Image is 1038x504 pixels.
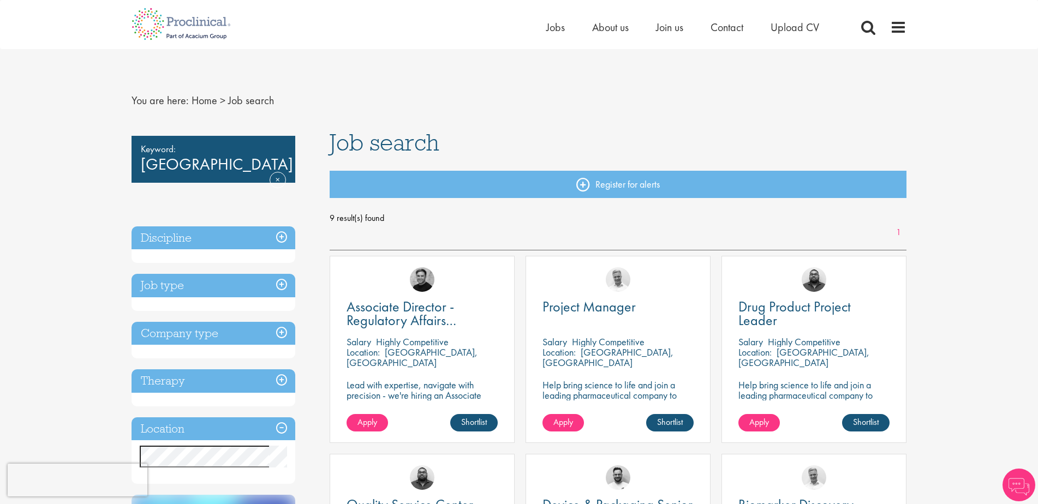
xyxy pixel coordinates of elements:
[738,335,763,348] span: Salary
[553,416,573,428] span: Apply
[606,267,630,292] img: Joshua Bye
[132,322,295,345] h3: Company type
[738,346,772,358] span: Location:
[347,380,498,431] p: Lead with expertise, navigate with precision - we're hiring an Associate Director to shape regula...
[1003,469,1035,501] img: Chatbot
[542,346,673,369] p: [GEOGRAPHIC_DATA], [GEOGRAPHIC_DATA]
[347,414,388,431] a: Apply
[376,335,449,348] p: Highly Competitive
[542,414,584,431] a: Apply
[749,416,769,428] span: Apply
[572,335,645,348] p: Highly Competitive
[347,335,371,348] span: Salary
[606,465,630,490] img: Emile De Beer
[802,267,826,292] img: Ashley Bennett
[357,416,377,428] span: Apply
[132,226,295,250] h3: Discipline
[738,414,780,431] a: Apply
[542,300,694,314] a: Project Manager
[768,335,840,348] p: Highly Competitive
[8,464,147,496] iframe: reCAPTCHA
[542,346,576,358] span: Location:
[592,20,629,34] a: About us
[347,297,456,343] span: Associate Director - Regulatory Affairs Consultant
[842,414,890,431] a: Shortlist
[542,297,636,316] span: Project Manager
[347,346,380,358] span: Location:
[132,417,295,441] h3: Location
[738,380,890,431] p: Help bring science to life and join a leading pharmaceutical company to play a key role in delive...
[192,93,217,107] a: breadcrumb link
[228,93,274,107] span: Job search
[220,93,225,107] span: >
[410,267,434,292] img: Peter Duvall
[771,20,819,34] a: Upload CV
[141,141,286,157] span: Keyword:
[450,414,498,431] a: Shortlist
[891,226,906,239] a: 1
[542,335,567,348] span: Salary
[330,128,439,157] span: Job search
[711,20,743,34] a: Contact
[132,136,295,183] div: [GEOGRAPHIC_DATA]
[132,369,295,393] h3: Therapy
[656,20,683,34] a: Join us
[132,93,189,107] span: You are here:
[330,171,907,198] a: Register for alerts
[546,20,565,34] a: Jobs
[132,274,295,297] h3: Job type
[347,300,498,327] a: Associate Director - Regulatory Affairs Consultant
[270,172,286,203] a: Remove
[330,210,907,226] span: 9 result(s) found
[410,465,434,490] img: Ashley Bennett
[646,414,694,431] a: Shortlist
[738,346,869,369] p: [GEOGRAPHIC_DATA], [GEOGRAPHIC_DATA]
[347,346,478,369] p: [GEOGRAPHIC_DATA], [GEOGRAPHIC_DATA]
[738,300,890,327] a: Drug Product Project Leader
[802,465,826,490] img: Joshua Bye
[542,380,694,421] p: Help bring science to life and join a leading pharmaceutical company to play a key role in overse...
[738,297,851,329] span: Drug Product Project Leader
